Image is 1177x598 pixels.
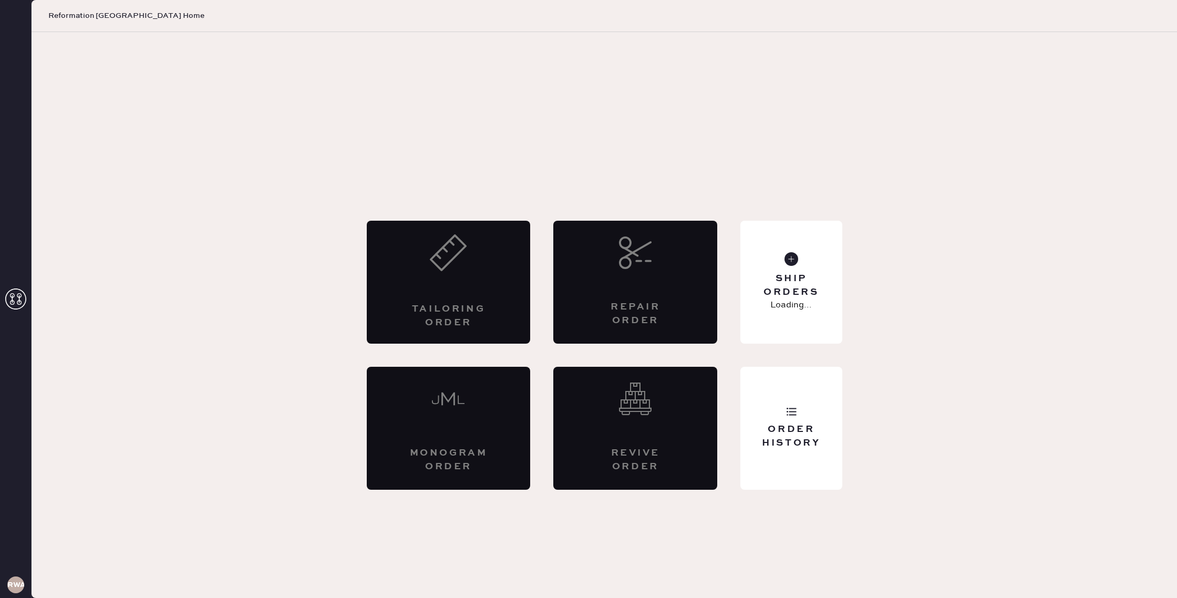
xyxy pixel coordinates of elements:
[595,301,675,327] div: Repair Order
[595,447,675,473] div: Revive order
[770,299,812,312] p: Loading...
[48,11,204,21] span: Reformation [GEOGRAPHIC_DATA] Home
[553,221,717,344] div: Interested? Contact us at care@hemster.co
[749,423,833,449] div: Order History
[409,447,489,473] div: Monogram Order
[749,272,833,298] div: Ship Orders
[553,367,717,490] div: Interested? Contact us at care@hemster.co
[7,581,24,589] h3: RWA
[367,221,531,344] div: Interested? Contact us at care@hemster.co
[409,303,489,329] div: Tailoring Order
[367,367,531,490] div: Interested? Contact us at care@hemster.co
